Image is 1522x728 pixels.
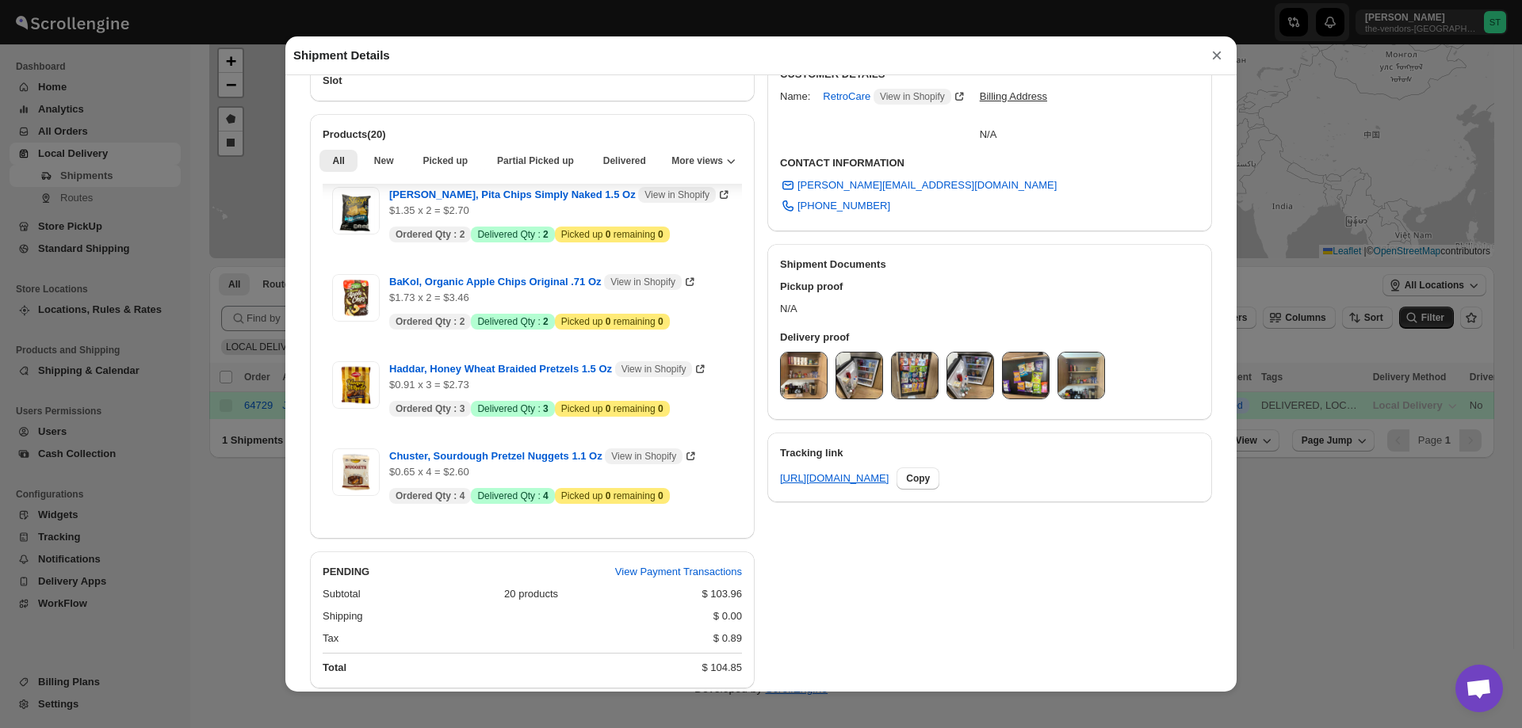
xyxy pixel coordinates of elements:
[389,187,716,203] span: [PERSON_NAME], Pita Chips Simply Naked 1.5 Oz
[396,315,465,328] span: Ordered Qty :
[713,631,742,646] div: $ 0.89
[621,363,686,375] span: View in Shopify
[780,155,1199,171] h3: CONTACT INFORMATION
[658,229,663,240] b: 0
[323,127,742,143] h2: Products(20)
[780,279,1199,295] h3: Pickup proof
[823,90,966,102] a: RetroCare View in Shopify
[543,316,549,327] b: 2
[389,274,682,290] span: BaKol, Organic Apple Chips Original .71 Oz
[389,450,698,462] a: Chuster, Sourdough Pretzel Nuggets 1.1 Oz View in Shopify
[323,586,491,602] div: Subtotal
[767,273,1212,323] div: N/A
[389,276,698,288] a: BaKol, Organic Apple Chips Original .71 Oz View in Shopify
[561,402,663,415] span: Picked up remaining
[561,315,663,328] span: Picked up remaining
[780,445,1199,461] h3: Tracking link
[460,229,465,240] b: 2
[702,586,742,602] div: $ 103.96
[658,316,663,327] b: 0
[780,330,1199,345] h3: Delivery proof
[323,74,342,86] span: Slot
[323,608,701,624] div: Shipping
[396,402,465,415] span: Ordered Qty :
[374,154,394,167] span: New
[389,189,732,200] a: [PERSON_NAME], Pita Chips Simply Naked 1.5 Oz View in Shopify
[662,150,745,172] button: More views
[504,586,689,602] div: 20 products
[477,490,548,502] span: Delivered Qty :
[323,564,369,580] h2: PENDING
[702,660,742,676] div: $ 104.85
[658,490,663,501] b: 0
[497,154,574,167] span: Partial Picked up
[293,48,390,63] h2: Shipment Details
[606,490,611,501] b: 0
[423,154,468,167] span: Picked up
[780,471,889,486] a: [URL][DOMAIN_NAME]
[615,564,742,580] span: View Payment Transactions
[389,363,708,375] a: Haddar, Honey Wheat Braided Pretzels 1.5 Oz View in Shopify
[797,198,890,214] span: [PHONE_NUMBER]
[543,403,549,414] b: 3
[780,257,1199,273] h2: Shipment Documents
[460,316,465,327] b: 2
[606,229,611,240] b: 0
[644,189,709,201] span: View in Shopify
[477,228,548,241] span: Delivered Qty :
[332,448,380,496] img: Item
[332,274,380,322] img: Item
[610,276,675,288] span: View in Shopify
[389,466,469,478] span: $0.65 x 4 = $2.60
[1003,353,1049,398] img: aVMixaAoRIITkoIO11rPN.jpg
[906,472,930,485] span: Copy
[396,490,465,502] span: Ordered Qty :
[389,379,469,391] span: $0.91 x 3 = $2.73
[477,402,548,415] span: Delivered Qty :
[611,450,676,463] span: View in Shopify
[332,361,380,409] img: Item
[323,661,346,673] b: Total
[477,315,548,328] span: Delivered Qty :
[543,229,549,240] b: 2
[389,292,469,303] span: $1.73 x 2 = $3.46
[389,448,683,464] span: Chuster, Sourdough Pretzel Nuggets 1.1 Oz
[332,154,344,167] span: All
[947,353,993,398] img: nXS0rbsKd-GLGe00vG4OY.jpg
[460,490,465,501] b: 4
[1455,665,1503,712] div: Open chat
[396,228,465,241] span: Ordered Qty :
[797,177,1057,193] span: [PERSON_NAME][EMAIL_ADDRESS][DOMAIN_NAME]
[561,490,663,502] span: Picked up remaining
[671,154,723,167] span: More views
[823,89,950,105] span: RetroCare
[606,559,751,585] button: View Payment Transactions
[1205,44,1229,67] button: ×
[389,361,692,377] span: Haddar, Honey Wheat Braided Pretzels 1.5 Oz
[389,204,469,216] span: $1.35 x 2 = $2.70
[606,316,611,327] b: 0
[543,490,549,501] b: 4
[603,154,646,167] span: Delivered
[880,90,945,103] span: View in Shopify
[1058,353,1104,398] img: gBrw2pPXyr4vxKpqu0EXr.jpg
[606,403,611,414] b: 0
[561,228,663,241] span: Picked up remaining
[892,353,938,398] img: BQsr8bIfksYbwXSArUnIR.jpg
[897,467,939,490] button: Copy
[460,403,465,414] b: 3
[980,111,1047,143] div: N/A
[781,353,827,398] img: mFoRI09Qcwqd3tQQx7kuM6.jpg
[771,193,900,219] a: [PHONE_NUMBER]
[658,403,663,414] b: 0
[836,353,882,398] img: R7-fa-ZFymJcuKmaHQTxPk.jpg
[771,173,1066,198] a: [PERSON_NAME][EMAIL_ADDRESS][DOMAIN_NAME]
[713,608,742,624] div: $ 0.00
[780,89,810,105] div: Name:
[980,90,1047,102] u: Billing Address
[323,631,701,646] div: Tax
